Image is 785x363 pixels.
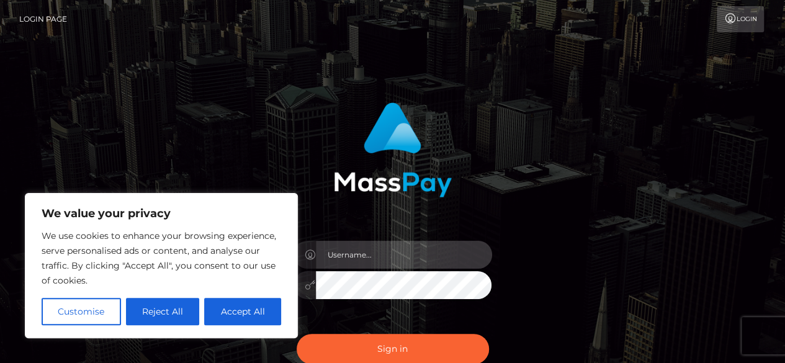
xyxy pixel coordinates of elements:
button: Customise [42,298,121,325]
button: Accept All [204,298,281,325]
p: We value your privacy [42,206,281,221]
a: Login Page [19,6,67,32]
p: We use cookies to enhance your browsing experience, serve personalised ads or content, and analys... [42,228,281,288]
a: Login [717,6,764,32]
img: MassPay Login [334,102,452,197]
div: We value your privacy [25,193,298,338]
input: Username... [316,241,492,269]
button: Reject All [126,298,200,325]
